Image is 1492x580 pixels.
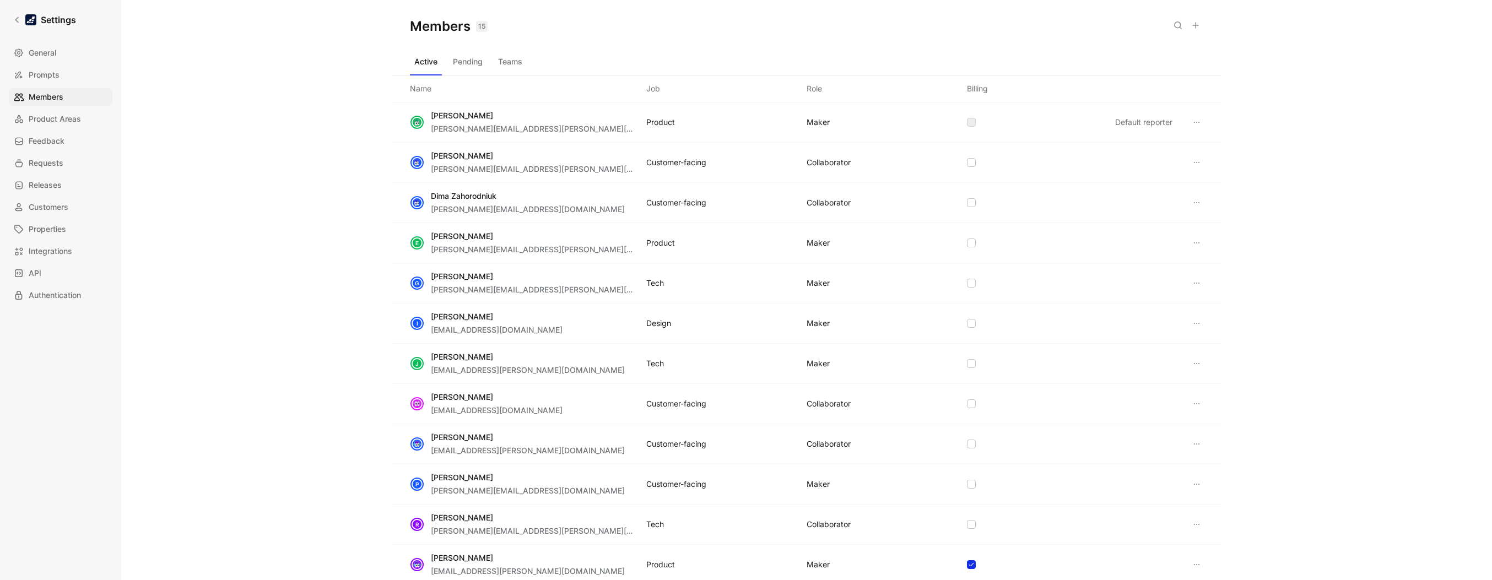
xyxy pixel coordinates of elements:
[1115,117,1172,127] span: Default reporter
[646,397,706,410] div: Customer-facing
[29,223,66,236] span: Properties
[646,156,706,169] div: Customer-facing
[9,198,112,216] a: Customers
[29,245,72,258] span: Integrations
[412,358,423,369] div: J
[646,116,675,129] div: Product
[431,245,687,254] span: [PERSON_NAME][EMAIL_ADDRESS][PERSON_NAME][DOMAIN_NAME]
[431,405,563,415] span: [EMAIL_ADDRESS][DOMAIN_NAME]
[410,18,488,35] h1: Members
[9,176,112,194] a: Releases
[431,392,493,402] span: [PERSON_NAME]
[431,526,687,535] span: [PERSON_NAME][EMAIL_ADDRESS][PERSON_NAME][DOMAIN_NAME]
[9,9,80,31] a: Settings
[9,220,112,238] a: Properties
[967,82,988,95] div: Billing
[9,286,112,304] a: Authentication
[431,352,493,361] span: [PERSON_NAME]
[431,151,493,160] span: [PERSON_NAME]
[412,479,423,490] div: P
[807,156,851,169] div: COLLABORATOR
[646,317,671,330] div: Design
[9,154,112,172] a: Requests
[412,197,423,208] img: avatar
[646,558,675,571] div: Product
[431,164,687,174] span: [PERSON_NAME][EMAIL_ADDRESS][PERSON_NAME][DOMAIN_NAME]
[448,53,487,71] button: Pending
[412,278,423,289] div: G
[431,566,625,576] span: [EMAIL_ADDRESS][PERSON_NAME][DOMAIN_NAME]
[431,191,496,200] span: Dima Zahorodniuk
[431,124,687,133] span: [PERSON_NAME][EMAIL_ADDRESS][PERSON_NAME][DOMAIN_NAME]
[646,196,706,209] div: Customer-facing
[646,277,664,290] div: Tech
[9,66,112,84] a: Prompts
[412,318,423,329] div: I
[29,178,62,192] span: Releases
[412,519,423,530] div: R
[29,90,63,104] span: Members
[431,231,493,241] span: [PERSON_NAME]
[9,44,112,62] a: General
[431,553,493,562] span: [PERSON_NAME]
[41,13,76,26] h1: Settings
[29,134,64,148] span: Feedback
[9,132,112,150] a: Feedback
[431,285,687,294] span: [PERSON_NAME][EMAIL_ADDRESS][PERSON_NAME][DOMAIN_NAME]
[9,110,112,128] a: Product Areas
[431,513,493,522] span: [PERSON_NAME]
[9,264,112,282] a: API
[412,157,423,168] img: avatar
[29,289,81,302] span: Authentication
[412,398,423,409] img: avatar
[412,237,423,248] div: E
[646,437,706,451] div: Customer-facing
[29,267,41,280] span: API
[29,156,63,170] span: Requests
[807,236,830,250] div: MAKER
[431,204,625,214] span: [PERSON_NAME][EMAIL_ADDRESS][DOMAIN_NAME]
[646,478,706,491] div: Customer-facing
[494,53,527,71] button: Teams
[807,196,851,209] div: COLLABORATOR
[646,518,664,531] div: Tech
[29,200,68,214] span: Customers
[431,272,493,281] span: [PERSON_NAME]
[807,277,830,290] div: MAKER
[807,437,851,451] div: COLLABORATOR
[431,325,563,334] span: [EMAIL_ADDRESS][DOMAIN_NAME]
[412,438,423,449] img: avatar
[29,46,56,59] span: General
[807,357,830,370] div: MAKER
[807,478,830,491] div: MAKER
[410,82,431,95] div: Name
[9,88,112,106] a: Members
[646,82,660,95] div: Job
[431,446,625,455] span: [EMAIL_ADDRESS][PERSON_NAME][DOMAIN_NAME]
[807,518,851,531] div: COLLABORATOR
[29,112,81,126] span: Product Areas
[646,236,675,250] div: Product
[431,486,625,495] span: [PERSON_NAME][EMAIL_ADDRESS][DOMAIN_NAME]
[431,111,493,120] span: [PERSON_NAME]
[412,559,423,570] img: avatar
[431,312,493,321] span: [PERSON_NAME]
[29,68,60,82] span: Prompts
[431,365,625,375] span: [EMAIL_ADDRESS][PERSON_NAME][DOMAIN_NAME]
[646,357,664,370] div: Tech
[412,117,423,128] img: avatar
[431,432,493,442] span: [PERSON_NAME]
[410,53,442,71] button: Active
[9,242,112,260] a: Integrations
[431,473,493,482] span: [PERSON_NAME]
[807,397,851,410] div: COLLABORATOR
[807,116,830,129] div: MAKER
[807,317,830,330] div: MAKER
[807,558,830,571] div: MAKER
[807,82,822,95] div: Role
[476,21,488,32] div: 15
